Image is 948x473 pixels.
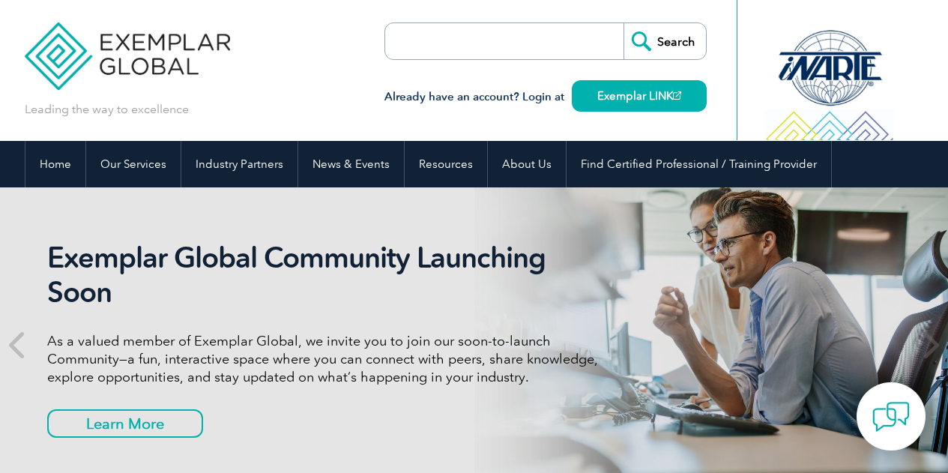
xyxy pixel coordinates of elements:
h3: Already have an account? Login at [384,88,707,106]
p: As a valued member of Exemplar Global, we invite you to join our soon-to-launch Community—a fun, ... [47,332,609,386]
p: Leading the way to excellence [25,101,189,118]
img: contact-chat.png [872,398,910,436]
a: Our Services [86,141,181,187]
a: Learn More [47,409,203,438]
a: Find Certified Professional / Training Provider [567,141,831,187]
a: Industry Partners [181,141,298,187]
a: Exemplar LINK [572,80,707,112]
a: About Us [488,141,566,187]
a: News & Events [298,141,404,187]
h2: Exemplar Global Community Launching Soon [47,241,609,310]
a: Home [25,141,85,187]
a: Resources [405,141,487,187]
img: open_square.png [673,91,681,100]
input: Search [624,23,706,59]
